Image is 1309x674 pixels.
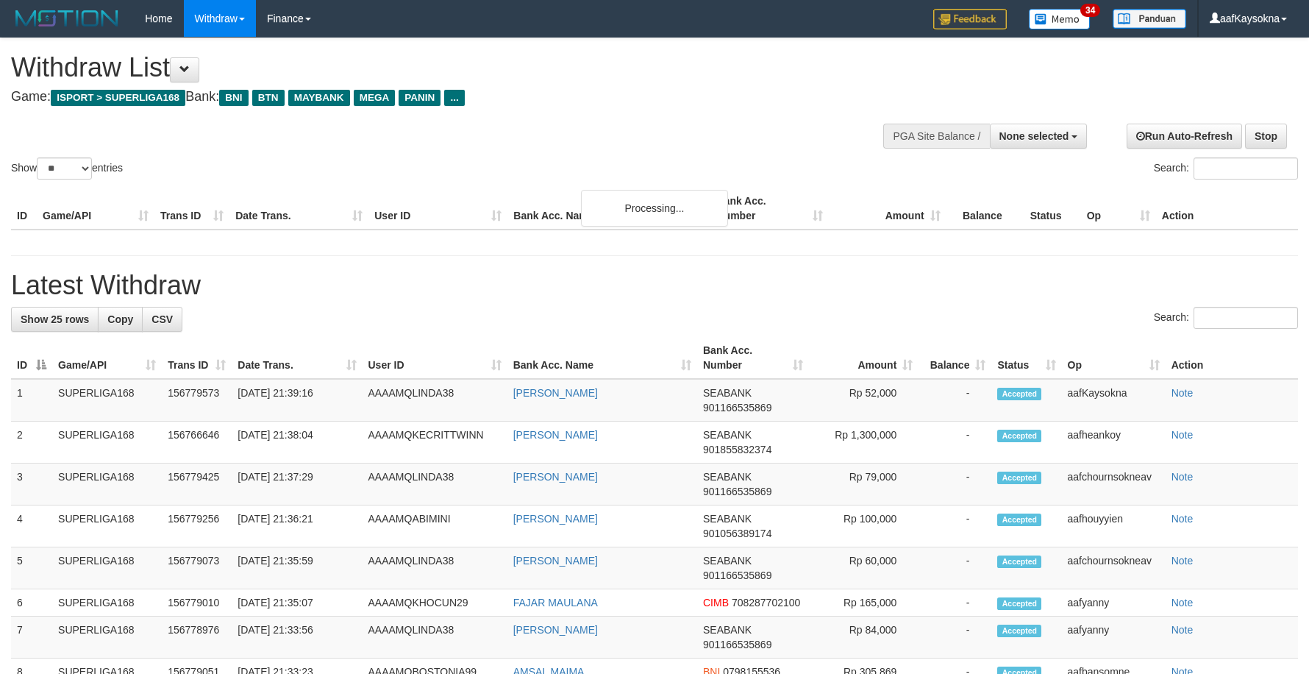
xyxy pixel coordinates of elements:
th: Bank Acc. Name: activate to sort column ascending [507,337,697,379]
td: aafyanny [1062,617,1166,659]
td: 6 [11,589,52,617]
td: 156766646 [162,422,232,464]
span: ISPORT > SUPERLIGA168 [51,90,185,106]
a: Stop [1245,124,1287,149]
a: Note [1171,597,1194,609]
a: Copy [98,307,143,332]
img: MOTION_logo.png [11,7,123,29]
a: [PERSON_NAME] [513,387,598,399]
img: Button%20Memo.svg [1029,9,1091,29]
th: Op [1081,188,1156,230]
span: Copy 901166535869 to clipboard [703,570,771,581]
td: aafchournsokneav [1062,464,1166,505]
th: Game/API: activate to sort column ascending [52,337,162,379]
a: [PERSON_NAME] [513,555,598,567]
th: Trans ID: activate to sort column ascending [162,337,232,379]
label: Search: [1154,157,1298,180]
td: - [919,422,991,464]
th: Game/API [37,188,154,230]
td: aafheankoy [1062,422,1166,464]
th: Balance: activate to sort column ascending [919,337,991,379]
td: 4 [11,505,52,547]
th: Balance [946,188,1024,230]
span: SEABANK [703,387,752,399]
span: SEABANK [703,624,752,636]
a: [PERSON_NAME] [513,624,598,636]
a: Note [1171,555,1194,567]
td: SUPERLIGA168 [52,547,162,589]
span: Show 25 rows [21,313,89,325]
td: AAAAMQLINDA38 [363,547,507,589]
span: ... [444,90,464,106]
td: [DATE] 21:35:59 [232,547,362,589]
span: MEGA [354,90,396,106]
td: Rp 100,000 [809,505,919,547]
input: Search: [1194,157,1298,180]
a: CSV [142,307,182,332]
span: CSV [151,313,173,325]
td: AAAAMQKECRITTWINN [363,422,507,464]
td: Rp 60,000 [809,547,919,589]
th: Date Trans.: activate to sort column ascending [232,337,362,379]
span: Copy 901855832374 to clipboard [703,444,771,455]
label: Show entries [11,157,123,180]
th: Amount: activate to sort column ascending [809,337,919,379]
span: 34 [1080,4,1100,17]
span: Accepted [997,388,1041,400]
th: ID [11,188,37,230]
a: Note [1171,513,1194,525]
a: Note [1171,387,1194,399]
span: Copy 901166535869 to clipboard [703,639,771,650]
th: Action [1166,337,1298,379]
div: PGA Site Balance / [883,124,989,149]
td: 156779256 [162,505,232,547]
td: AAAAMQKHOCUN29 [363,589,507,617]
button: None selected [990,124,1088,149]
td: 1 [11,379,52,422]
img: panduan.png [1113,9,1186,29]
td: [DATE] 21:38:04 [232,422,362,464]
td: AAAAMQABIMINI [363,505,507,547]
td: SUPERLIGA168 [52,617,162,659]
span: Accepted [997,625,1041,637]
div: Processing... [581,190,728,227]
td: - [919,505,991,547]
span: MAYBANK [288,90,350,106]
td: Rp 84,000 [809,617,919,659]
td: 156779073 [162,547,232,589]
span: Accepted [997,430,1041,442]
td: aafchournsokneav [1062,547,1166,589]
td: [DATE] 21:33:56 [232,617,362,659]
span: Copy 901056389174 to clipboard [703,528,771,539]
td: 156779573 [162,379,232,422]
th: Bank Acc. Name [507,188,710,230]
span: SEABANK [703,513,752,525]
td: 7 [11,617,52,659]
th: User ID: activate to sort column ascending [363,337,507,379]
a: [PERSON_NAME] [513,429,598,441]
td: - [919,589,991,617]
td: [DATE] 21:37:29 [232,464,362,505]
a: Note [1171,471,1194,483]
span: Accepted [997,514,1041,526]
td: aafhouyyien [1062,505,1166,547]
td: 156779425 [162,464,232,505]
span: Accepted [997,472,1041,484]
td: aafyanny [1062,589,1166,617]
td: AAAAMQLINDA38 [363,617,507,659]
th: Bank Acc. Number: activate to sort column ascending [697,337,809,379]
img: Feedback.jpg [933,9,1007,29]
a: FAJAR MAULANA [513,597,598,609]
td: [DATE] 21:36:21 [232,505,362,547]
td: Rp 79,000 [809,464,919,505]
span: BTN [252,90,285,106]
a: [PERSON_NAME] [513,513,598,525]
span: BNI [219,90,248,106]
td: [DATE] 21:39:16 [232,379,362,422]
td: SUPERLIGA168 [52,505,162,547]
td: [DATE] 21:35:07 [232,589,362,617]
td: 156778976 [162,617,232,659]
select: Showentries [37,157,92,180]
span: Copy 901166535869 to clipboard [703,486,771,497]
a: [PERSON_NAME] [513,471,598,483]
